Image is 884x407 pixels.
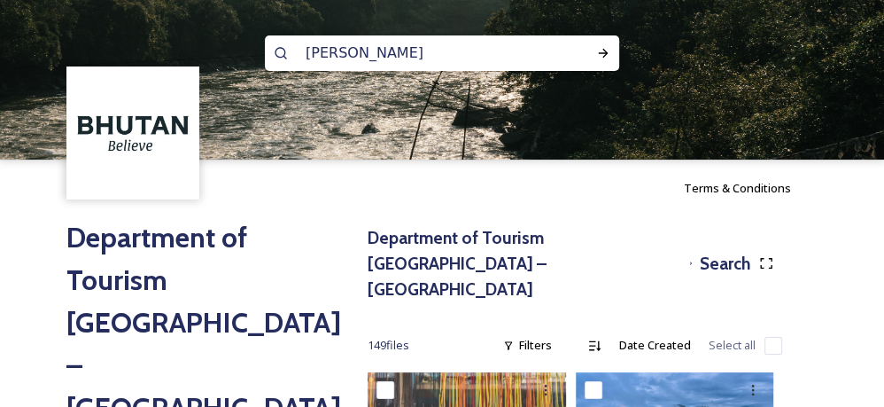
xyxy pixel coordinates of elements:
span: Select all [709,337,756,354]
div: Filters [494,328,561,363]
h3: Department of Tourism [GEOGRAPHIC_DATA] – [GEOGRAPHIC_DATA] [368,225,682,301]
input: Search [297,34,539,73]
a: Terms & Conditions [684,177,818,199]
span: 149 file s [368,337,409,354]
span: Terms & Conditions [684,180,791,196]
div: Date Created [610,328,700,363]
h3: Search [700,251,750,277]
img: BT_Logo_BB_Lockup_CMYK_High%2520Res.jpg [69,69,198,198]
